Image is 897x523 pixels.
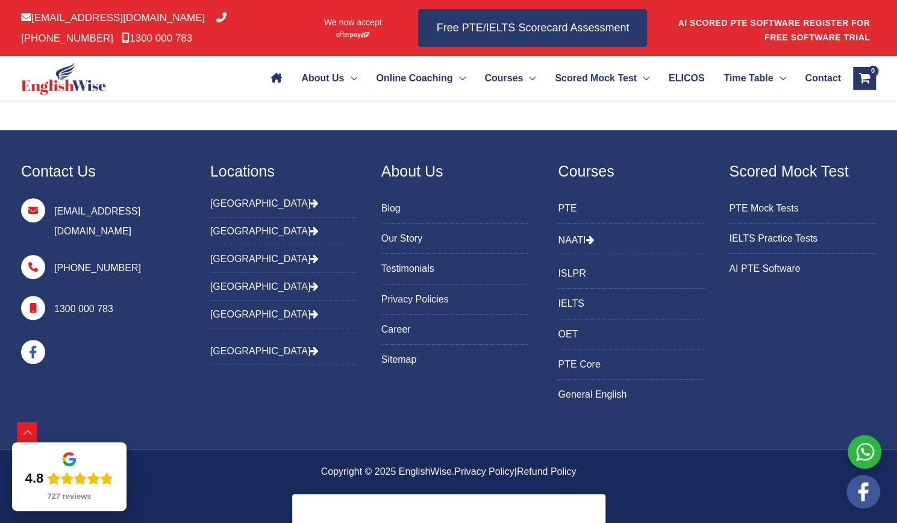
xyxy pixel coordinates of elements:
[210,346,319,356] a: [GEOGRAPHIC_DATA]
[381,258,528,278] a: Testimonials
[558,293,705,313] a: IELTS
[376,57,452,99] span: Online Coaching
[555,57,637,99] span: Scored Mock Test
[558,160,705,419] aside: Footer Widget 4
[558,227,705,254] button: NAATI
[261,57,840,99] nav: Site Navigation: Main Menu
[210,218,357,245] button: [GEOGRAPHIC_DATA]
[714,57,795,99] a: Time TableMenu Toggle
[558,324,705,344] a: OET
[21,12,205,23] a: [EMAIL_ADDRESS][DOMAIN_NAME]
[475,57,545,99] a: CoursesMenu Toggle
[21,462,876,481] p: Copyright © 2025 EnglishWise. |
[729,198,876,218] a: PTE Mock Tests
[724,57,773,99] span: Time Table
[21,160,180,183] p: Contact Us
[54,206,140,236] a: [EMAIL_ADDRESS][DOMAIN_NAME]
[678,18,870,42] a: AI SCORED PTE SOFTWARE REGISTER FOR FREE SOFTWARE TRIAL
[853,67,876,90] a: View Shopping Cart, empty
[381,160,528,183] p: About Us
[381,160,528,384] aside: Footer Widget 3
[381,349,528,369] a: Sitemap
[558,263,705,404] nav: Menu
[324,16,381,28] span: We now accept
[210,198,357,218] button: [GEOGRAPHIC_DATA]
[729,160,876,183] p: Scored Mock Test
[729,258,876,278] a: AI PTE Software
[301,57,344,99] span: About Us
[210,160,357,374] aside: Footer Widget 2
[846,475,880,509] img: white-facebook.png
[558,235,586,245] a: NAATI
[677,8,876,48] aside: Header Widget 1
[21,340,45,364] img: facebook-blue-icons.png
[558,384,705,404] a: General English
[523,57,536,99] span: Menu Toggle
[210,301,357,328] button: [GEOGRAPHIC_DATA]
[558,198,705,218] a: PTE
[21,160,180,364] aside: Footer Widget 1
[54,263,141,273] a: [PHONE_NUMBER]
[558,263,705,283] a: ISLPR
[452,57,465,99] span: Menu Toggle
[545,57,659,99] a: Scored Mock TestMenu Toggle
[381,198,528,370] nav: Menu
[292,57,366,99] a: About UsMenu Toggle
[795,57,840,99] a: Contact
[210,337,357,365] button: [GEOGRAPHIC_DATA]
[381,228,528,248] a: Our Story
[454,466,514,477] a: Privacy Policy
[210,273,357,301] button: [GEOGRAPHIC_DATA]
[517,466,577,477] a: Refund Policy
[558,160,705,183] p: Courses
[805,57,841,99] span: Contact
[336,31,369,38] img: Afterpay-Logo
[729,228,876,248] a: IELTS Practice Tests
[210,245,357,273] button: [GEOGRAPHIC_DATA]
[21,62,106,95] img: cropped-ew-logo
[381,319,528,339] a: Career
[21,12,227,43] a: [PHONE_NUMBER]
[122,33,192,44] a: 1300 000 783
[25,470,44,487] div: 4.8
[484,57,523,99] span: Courses
[381,198,528,218] a: Blog
[210,309,319,319] a: [GEOGRAPHIC_DATA]
[729,198,876,279] nav: Menu
[773,57,786,99] span: Menu Toggle
[366,57,475,99] a: Online CoachingMenu Toggle
[637,57,649,99] span: Menu Toggle
[304,504,593,514] iframe: PayPal Message 2
[381,289,528,309] a: Privacy Policies
[558,198,705,224] nav: Menu
[558,354,705,374] a: PTE Core
[25,470,114,487] div: Rating: 4.8 out of 5
[47,492,91,501] div: 727 reviews
[669,57,705,99] span: ELICOS
[418,9,647,47] a: Free PTE/IELTS Scorecard Assessment
[54,304,113,314] a: 1300 000 783
[659,57,714,99] a: ELICOS
[344,57,357,99] span: Menu Toggle
[210,160,357,183] p: Locations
